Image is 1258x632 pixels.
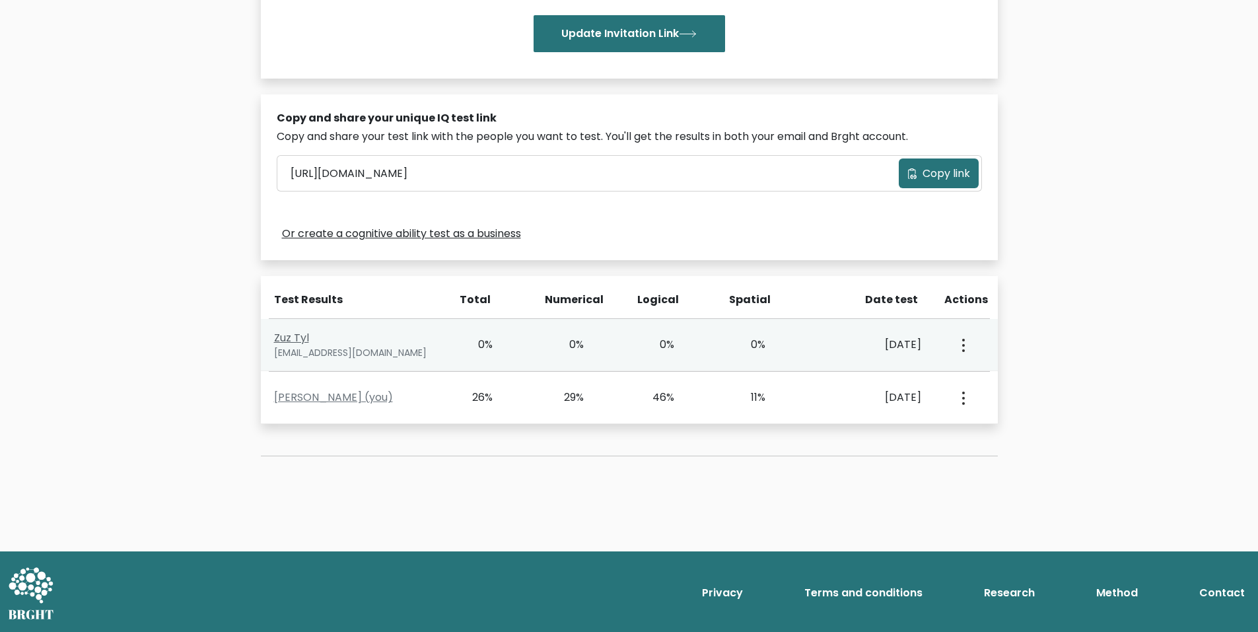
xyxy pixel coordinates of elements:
[697,580,748,606] a: Privacy
[456,390,493,405] div: 26%
[274,330,309,345] a: Zuz Tyl
[274,390,393,405] a: [PERSON_NAME] (you)
[1194,580,1250,606] a: Contact
[277,129,982,145] div: Copy and share your test link with the people you want to test. You'll get the results in both yo...
[456,337,493,353] div: 0%
[546,337,584,353] div: 0%
[637,390,675,405] div: 46%
[282,226,521,242] a: Or create a cognitive ability test as a business
[534,15,725,52] button: Update Invitation Link
[944,292,990,308] div: Actions
[545,292,583,308] div: Numerical
[728,337,765,353] div: 0%
[1091,580,1143,606] a: Method
[979,580,1040,606] a: Research
[637,337,675,353] div: 0%
[274,292,437,308] div: Test Results
[799,580,928,606] a: Terms and conditions
[819,337,921,353] div: [DATE]
[819,390,921,405] div: [DATE]
[453,292,491,308] div: Total
[637,292,676,308] div: Logical
[277,110,982,126] div: Copy and share your unique IQ test link
[899,158,979,188] button: Copy link
[923,166,970,182] span: Copy link
[729,292,767,308] div: Spatial
[546,390,584,405] div: 29%
[274,346,440,360] div: [EMAIL_ADDRESS][DOMAIN_NAME]
[821,292,928,308] div: Date test
[728,390,765,405] div: 11%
